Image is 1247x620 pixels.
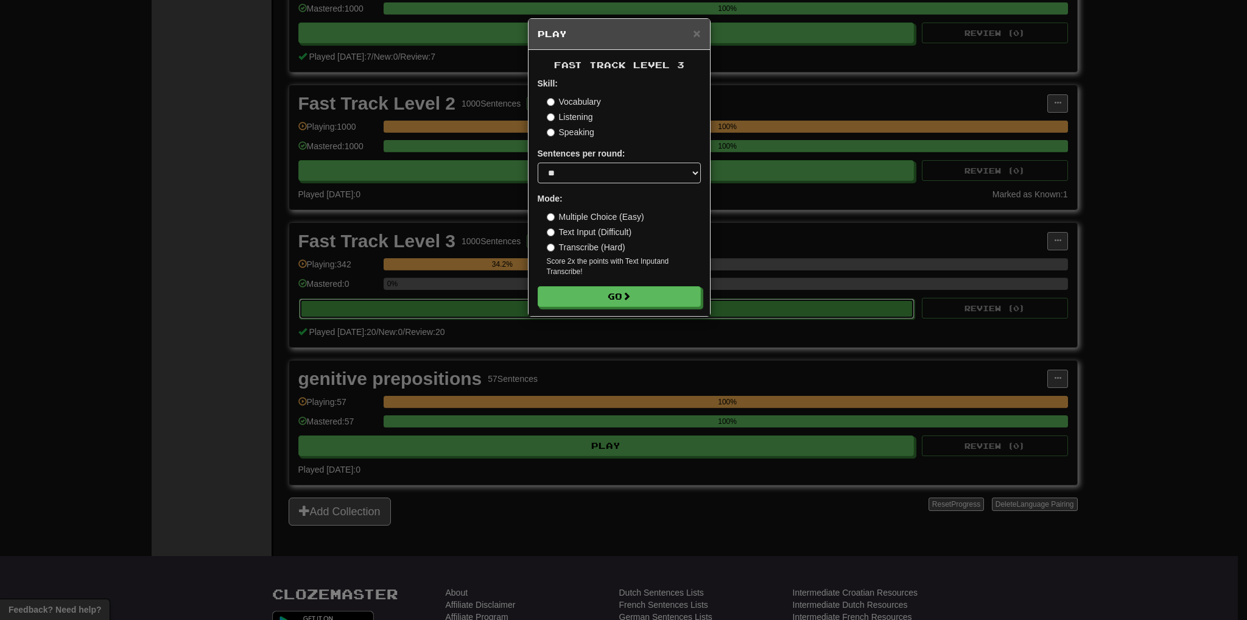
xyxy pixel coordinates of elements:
small: Score 2x the points with Text Input and Transcribe ! [547,256,701,277]
label: Vocabulary [547,96,601,108]
button: Go [538,286,701,307]
input: Vocabulary [547,98,555,106]
label: Speaking [547,126,594,138]
input: Multiple Choice (Easy) [547,213,555,221]
label: Listening [547,111,593,123]
span: × [693,26,700,40]
h5: Play [538,28,701,40]
button: Close [693,27,700,40]
span: Fast Track Level 3 [554,60,684,70]
input: Listening [547,113,555,121]
input: Transcribe (Hard) [547,244,555,252]
label: Multiple Choice (Easy) [547,211,644,223]
input: Text Input (Difficult) [547,228,555,236]
input: Speaking [547,129,555,136]
label: Sentences per round: [538,147,625,160]
strong: Mode: [538,194,563,203]
label: Transcribe (Hard) [547,241,625,253]
label: Text Input (Difficult) [547,226,632,238]
strong: Skill: [538,79,558,88]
